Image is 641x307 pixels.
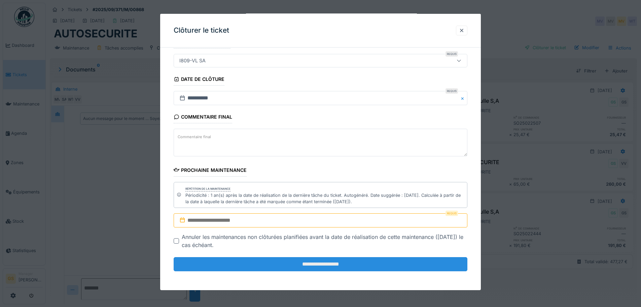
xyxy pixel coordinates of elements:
[174,26,229,35] h3: Clôturer le ticket
[177,57,208,64] div: I809-VL SA
[446,51,458,57] div: Requis
[174,37,230,49] div: Code d'imputation
[174,112,232,123] div: Commentaire final
[446,211,458,216] div: Requis
[176,133,212,141] label: Commentaire final
[446,88,458,94] div: Requis
[185,187,230,191] div: Répétition de la maintenance
[185,192,464,205] div: Périodicité : 1 an(s) après la date de réalisation de la dernière tâche du ticket. Autogénéré. Da...
[174,74,224,86] div: Date de clôture
[182,233,467,249] div: Annuler les maintenances non clôturées planifiées avant la date de réalisation de cette maintenan...
[460,91,467,105] button: Close
[174,165,247,177] div: Prochaine maintenance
